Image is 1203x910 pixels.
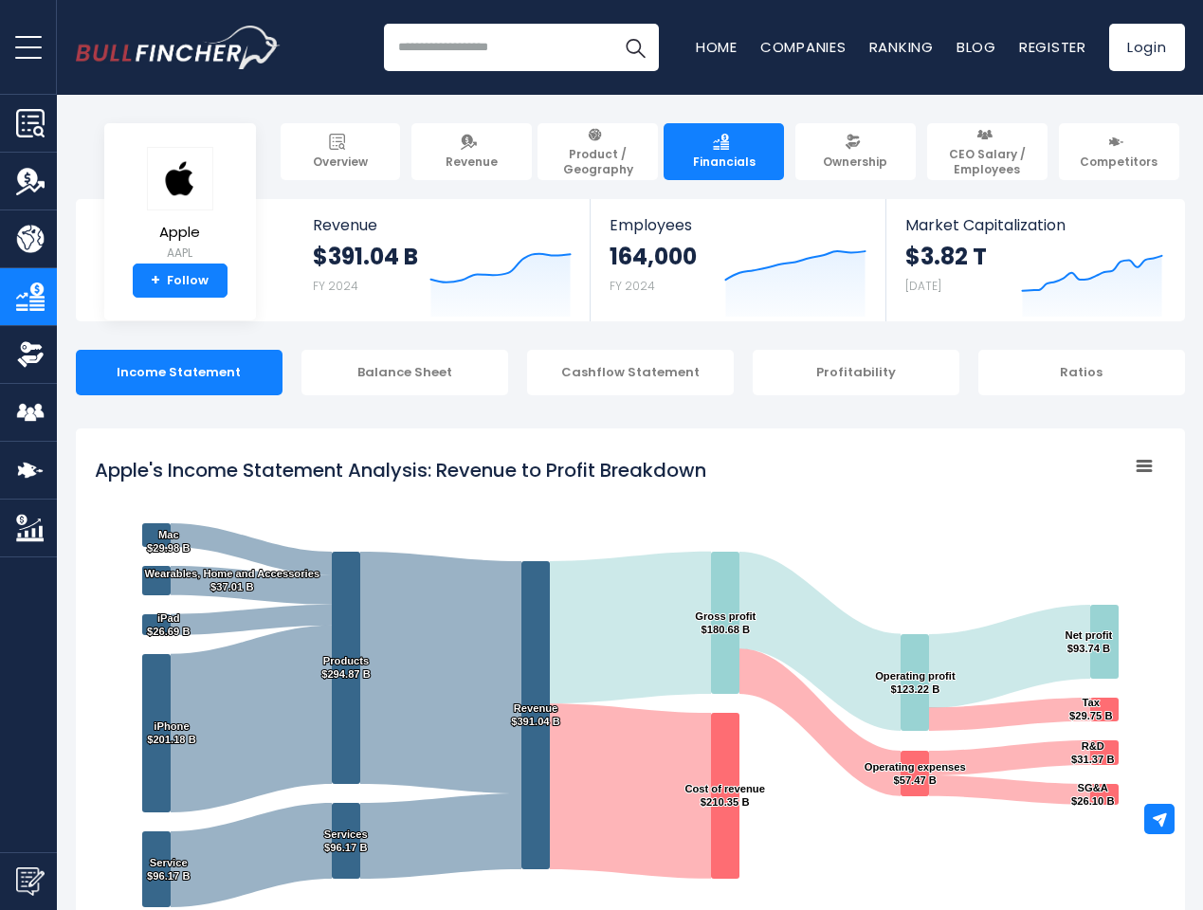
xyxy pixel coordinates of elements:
tspan: Apple's Income Statement Analysis: Revenue to Profit Breakdown [95,457,706,483]
text: Service $96.17 B [147,857,190,882]
span: Employees [610,216,866,234]
span: Product / Geography [546,147,649,176]
div: Ratios [978,350,1185,395]
text: SG&A $26.10 B [1071,782,1114,807]
strong: $391.04 B [313,242,418,271]
span: Financials [693,155,756,170]
a: Revenue [411,123,532,180]
text: Services $96.17 B [323,828,367,853]
span: Revenue [446,155,498,170]
text: Gross profit $180.68 B [695,610,756,635]
small: [DATE] [905,278,941,294]
a: Employees 164,000 FY 2024 [591,199,885,321]
text: Products $294.87 B [321,655,371,680]
a: Ranking [869,37,934,57]
small: AAPL [147,245,213,262]
span: Market Capitalization [905,216,1163,234]
a: Ownership [795,123,916,180]
img: Ownership [16,340,45,369]
span: CEO Salary / Employees [936,147,1039,176]
a: Overview [281,123,401,180]
div: Cashflow Statement [527,350,734,395]
text: iPhone $201.18 B [147,720,196,745]
text: Tax $29.75 B [1069,697,1112,721]
a: Market Capitalization $3.82 T [DATE] [886,199,1182,321]
strong: $3.82 T [905,242,987,271]
div: Profitability [753,350,959,395]
div: Income Statement [76,350,283,395]
small: FY 2024 [610,278,655,294]
strong: 164,000 [610,242,697,271]
a: Login [1109,24,1185,71]
text: Operating expenses $57.47 B [864,761,965,786]
a: CEO Salary / Employees [927,123,1048,180]
text: Net profit $93.74 B [1065,629,1112,654]
small: FY 2024 [313,278,358,294]
text: iPad $26.69 B [147,612,190,637]
span: Competitors [1080,155,1157,170]
a: Blog [957,37,996,57]
span: Apple [147,225,213,241]
button: Search [611,24,659,71]
a: Register [1019,37,1086,57]
a: Go to homepage [76,26,280,69]
a: Competitors [1059,123,1179,180]
a: Home [696,37,738,57]
text: Wearables, Home and Accessories $37.01 B [144,568,319,592]
strong: + [151,272,160,289]
text: Cost of revenue $210.35 B [684,783,765,808]
text: Operating profit $123.22 B [875,670,956,695]
a: Companies [760,37,847,57]
div: Balance Sheet [301,350,508,395]
a: +Follow [133,264,228,298]
span: Ownership [823,155,887,170]
span: Overview [313,155,368,170]
a: Product / Geography [538,123,658,180]
a: Revenue $391.04 B FY 2024 [294,199,591,321]
text: Mac $29.98 B [147,529,190,554]
text: Revenue $391.04 B [511,702,560,727]
a: Apple AAPL [146,146,214,264]
span: Revenue [313,216,572,234]
a: Financials [664,123,784,180]
img: Bullfincher logo [76,26,281,69]
text: R&D $31.37 B [1071,740,1114,765]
